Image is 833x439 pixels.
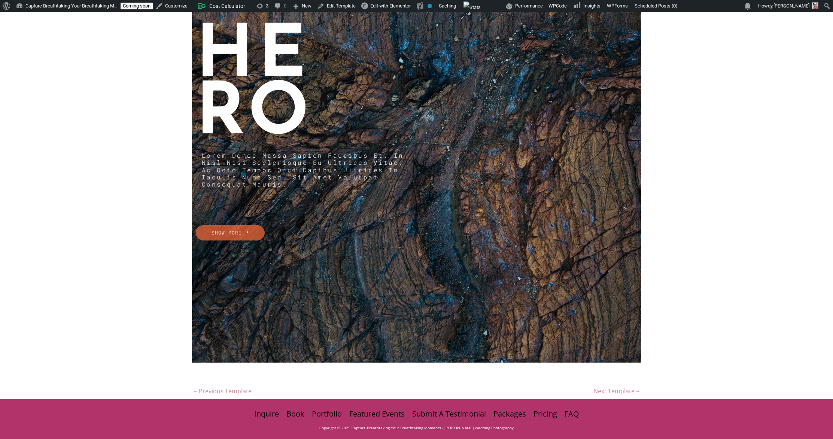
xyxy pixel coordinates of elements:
span: → [635,387,641,395]
nav: Posts [192,372,641,399]
h2: Lorem donec massa sapien faucibus et. In nisl nisi scelerisque eu ultrices vitae. Ac odio tempor ... [202,152,407,188]
span: Show More [212,230,242,235]
span: Copyright © 2025 Capture Breathtaking Your Breathtaking Moments - [PERSON_NAME] Wedding Photography [319,425,514,430]
span: [PERSON_NAME] [773,3,809,9]
nav: Site Navigation: Footer Menu [13,407,820,421]
a: FAQ [561,407,579,421]
img: Views over 48 hours. Click for more Jetpack Stats. [463,1,481,13]
a: Submit A Testimonial [408,407,490,421]
a: Packages [490,407,530,421]
a: Book [283,407,308,421]
span: Insights [583,3,601,9]
a: Inquire [254,407,283,421]
h1: HE RO [196,29,413,144]
div: No index [428,4,432,8]
a: Previous Template [193,385,252,399]
img: ccb-logo.svg [198,2,206,10]
a: Portfolio [308,407,346,421]
span: Edit with Elementor [370,3,411,9]
a: Pricing [530,407,561,421]
a: Featured Events [346,407,408,421]
a: Next Template [593,385,641,399]
span: ← [193,387,199,395]
a: Show More [196,225,265,240]
a: Coming soon [121,3,153,9]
